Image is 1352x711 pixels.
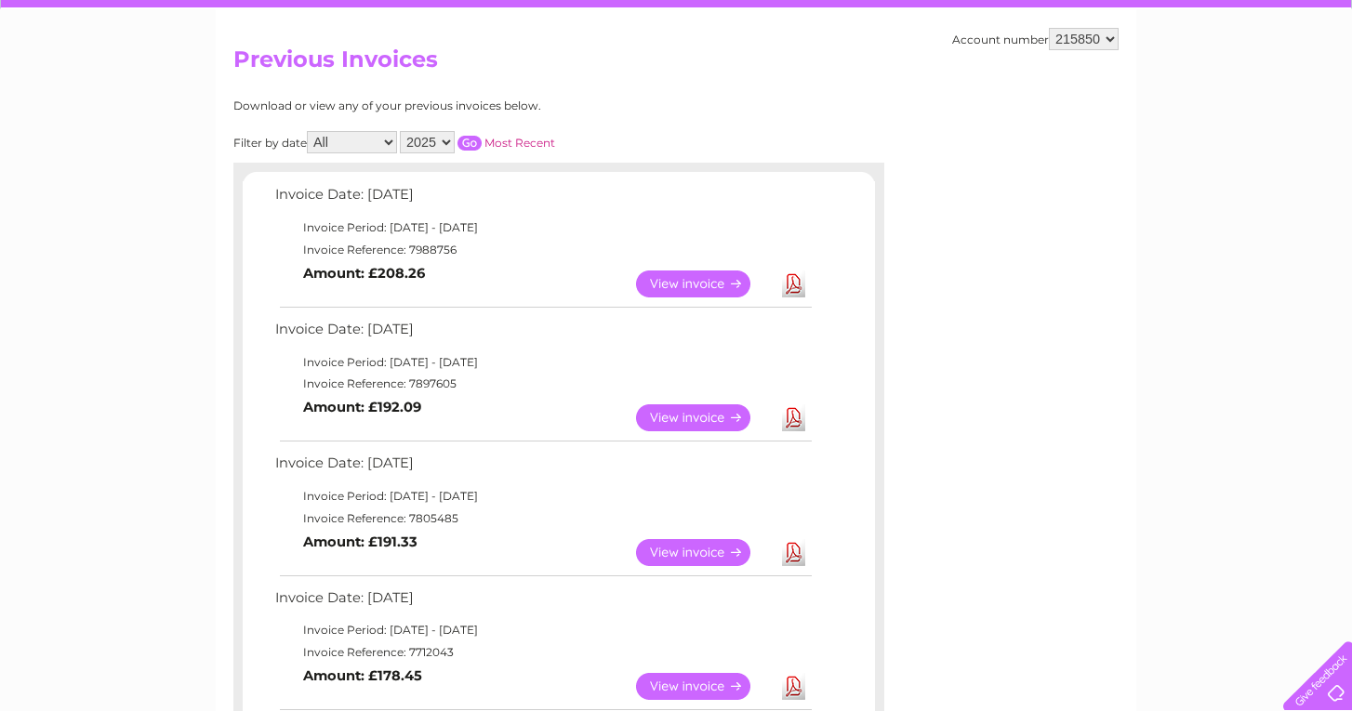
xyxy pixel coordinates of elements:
a: Contact [1228,79,1274,93]
td: Invoice Period: [DATE] - [DATE] [271,619,815,641]
a: Log out [1291,79,1334,93]
a: Download [782,539,805,566]
a: Download [782,673,805,700]
b: Amount: £191.33 [303,533,418,550]
a: Download [782,404,805,431]
td: Invoice Date: [DATE] [271,451,815,485]
a: 0333 014 3131 [1001,9,1130,33]
div: Account number [952,28,1119,50]
td: Invoice Period: [DATE] - [DATE] [271,485,815,507]
h2: Previous Invoices [233,46,1119,82]
td: Invoice Reference: 7712043 [271,641,815,664]
td: Invoice Reference: 7805485 [271,507,815,530]
div: Clear Business is a trading name of Verastar Limited (registered in [GEOGRAPHIC_DATA] No. 3667643... [238,10,1117,90]
a: Water [1025,79,1060,93]
div: Filter by date [233,131,722,153]
a: View [636,270,773,297]
div: Download or view any of your previous invoices below. [233,99,722,112]
td: Invoice Date: [DATE] [271,182,815,217]
b: Amount: £178.45 [303,667,422,684]
td: Invoice Reference: 7988756 [271,239,815,261]
td: Invoice Date: [DATE] [271,586,815,620]
td: Invoice Period: [DATE] - [DATE] [271,351,815,374]
b: Amount: £192.09 [303,399,421,415]
td: Invoice Period: [DATE] - [DATE] [271,217,815,239]
a: Blog [1190,79,1217,93]
a: Download [782,270,805,297]
a: Most Recent [484,136,555,150]
td: Invoice Date: [DATE] [271,317,815,351]
img: logo.png [47,48,142,105]
a: Telecoms [1123,79,1179,93]
a: View [636,539,773,566]
td: Invoice Reference: 7897605 [271,373,815,395]
a: View [636,673,773,700]
a: Energy [1071,79,1112,93]
b: Amount: £208.26 [303,265,425,282]
a: View [636,404,773,431]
